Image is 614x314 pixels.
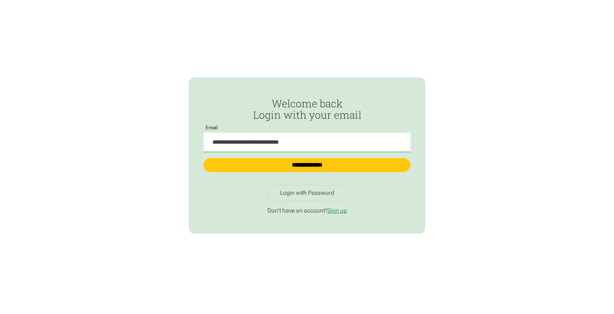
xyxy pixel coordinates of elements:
p: Don't have an account? [204,207,410,214]
form: Passwordless Login [204,98,410,179]
label: Email [204,125,220,131]
a: Sign up [328,207,347,214]
h2: Welcome back Login with your email [204,98,410,121]
div: Login with Password [280,189,334,197]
